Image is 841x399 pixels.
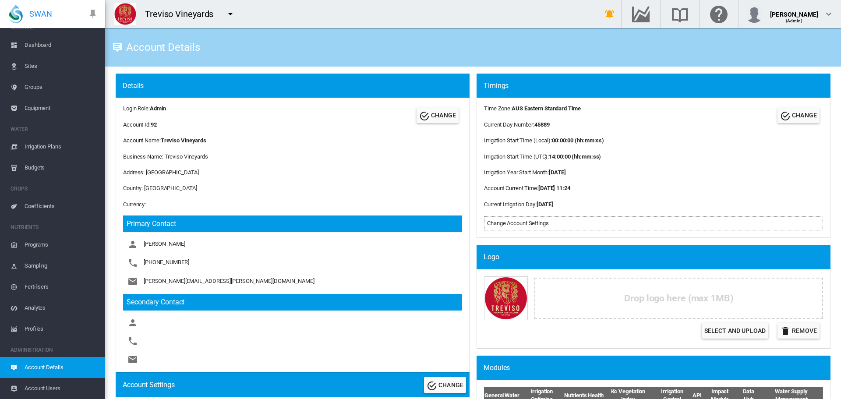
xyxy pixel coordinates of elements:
span: Sampling [25,255,98,276]
md-icon: icon-account [127,318,138,328]
div: Currency: [123,201,462,208]
button: icon-menu-down [222,5,239,23]
div: Account Id: [123,121,166,129]
span: Account Details [25,357,98,378]
span: Coefficients [25,196,98,217]
div: : [484,121,604,129]
button: icon-delete Remove [777,323,820,339]
span: Equipment [25,98,98,119]
div: : [484,201,604,208]
md-icon: icon-account [127,239,138,250]
div: : [484,153,604,161]
span: Irrigation Year Start Month [484,169,548,176]
b: 45889 [534,121,550,128]
md-icon: icon-email [127,354,138,365]
b: [DATE] 11:24 [538,185,570,191]
span: Irrigation Plans [25,136,98,157]
span: Time Zone [484,105,510,112]
button: icon-bell-ring [601,5,618,23]
div: [PERSON_NAME] [770,7,818,15]
div: : [484,184,604,192]
md-icon: icon-check-circle [427,381,437,391]
h3: Secondary Contact [123,294,462,311]
span: WATER [11,122,98,136]
span: [PERSON_NAME][EMAIL_ADDRESS][PERSON_NAME][DOMAIN_NAME] [144,278,314,284]
div: Details [123,81,470,91]
span: Irrigation Start Time (UTC) [484,153,548,160]
div: Account Settings [123,380,174,390]
span: Fertilisers [25,276,98,297]
h3: Primary Contact [123,215,462,232]
button: Change Account Settings [424,377,466,393]
img: 2Q== [114,3,136,25]
md-icon: icon-menu-down [225,9,236,19]
span: ADMINISTRATION [11,343,98,357]
span: Profiles [25,318,98,339]
span: [PHONE_NUMBER] [144,259,189,266]
button: Change Account Details [417,107,459,123]
b: 14:00:00 (hh:mm:ss) [549,153,601,160]
md-icon: icon-tooltip-text [112,42,123,53]
span: NUTRIENTS [11,220,98,234]
span: Irrigation Start Time (Local) [484,137,551,144]
span: Analytes [25,297,98,318]
div: Address: [GEOGRAPHIC_DATA] [123,169,462,177]
span: Dashboard [25,35,98,56]
span: Current Irrigation Day [484,201,535,208]
md-icon: icon-pin [88,9,98,19]
b: [DATE] [537,201,553,208]
div: Drop logo here (max 1MB) [534,278,823,319]
img: SWAN-Landscape-Logo-Colour-drop.png [9,5,23,23]
div: : [484,169,604,177]
md-icon: icon-delete [780,326,791,336]
img: profile.jpg [746,5,763,23]
md-icon: icon-email [127,276,138,287]
div: : [484,137,604,145]
md-icon: icon-chevron-down [823,9,834,19]
div: Change Account Settings [487,219,820,227]
div: Treviso Vineyards [145,8,221,20]
md-icon: Search the knowledge base [669,9,690,19]
md-icon: icon-bell-ring [604,9,615,19]
div: Logo [484,252,830,262]
md-icon: icon-phone [127,258,138,268]
div: Country: [GEOGRAPHIC_DATA] [123,184,462,192]
span: (Admin) [786,18,803,23]
div: Timings [484,81,830,91]
span: [PERSON_NAME] [144,241,185,247]
md-icon: Go to the Data Hub [630,9,651,19]
b: AUS Eastern Standard Time [512,105,581,112]
img: Company Logo [484,276,528,320]
span: CHANGE [792,112,817,119]
b: 92 [151,121,157,128]
span: Current Day Number [484,121,533,128]
div: Account Name: [123,137,462,145]
div: Business Name: Treviso Vineyards [123,153,462,161]
button: Change Account Timings [777,107,820,123]
span: Budgets [25,157,98,178]
div: : [484,105,604,113]
label: Select and Upload [702,323,768,339]
div: Login Role: [123,105,166,113]
md-icon: icon-check-circle [780,111,791,121]
div: Modules [484,363,830,373]
span: Programs [25,234,98,255]
span: CHANGE [431,112,456,119]
span: Account Current Time [484,185,537,191]
div: Account Details [123,44,200,50]
span: Sites [25,56,98,77]
span: CROPS [11,182,98,196]
md-icon: Click here for help [708,9,729,19]
span: Remove [792,327,817,334]
b: Admin [150,105,166,112]
b: [DATE] [549,169,565,176]
span: Groups [25,77,98,98]
b: 00:00:00 (hh:mm:ss) [552,137,604,144]
span: CHANGE [438,381,463,388]
md-icon: icon-phone [127,336,138,346]
span: SWAN [29,8,52,19]
span: Account Users [25,378,98,399]
md-icon: icon-check-circle [419,111,430,121]
b: Treviso Vineyards [161,137,206,144]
